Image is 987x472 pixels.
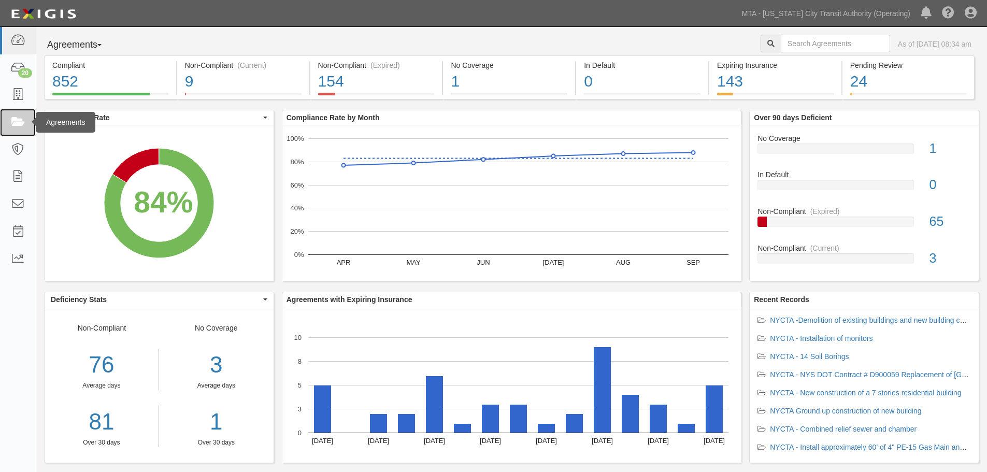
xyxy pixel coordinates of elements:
text: MAY [406,259,421,266]
input: Search Agreements [781,35,890,52]
svg: A chart. [45,125,274,281]
b: Compliance Rate by Month [287,113,380,122]
div: Non-Compliant [45,323,159,447]
a: Pending Review24 [842,93,975,101]
div: 0 [584,70,700,93]
a: 1 [167,406,266,438]
text: 8 [298,357,302,365]
text: [DATE] [312,437,333,445]
text: 0% [294,251,304,259]
text: 100% [287,135,304,142]
span: Deficiency Stats [51,294,261,305]
div: 3 [167,349,266,381]
a: NYCTA - New construction of a 7 stories residential building [770,389,961,397]
svg: A chart. [282,125,741,281]
div: Expiring Insurance [717,60,834,70]
a: MTA - [US_STATE] City Transit Authority (Operating) [737,3,916,24]
a: In Default0 [576,93,708,101]
text: 40% [290,204,304,212]
div: 154 [318,70,435,93]
div: (Current) [810,243,839,253]
b: Recent Records [754,295,809,304]
div: In Default [750,169,979,180]
text: [DATE] [480,437,501,445]
div: Non-Compliant [750,243,979,253]
div: No Coverage [159,323,274,447]
a: No Coverage1 [757,133,971,170]
button: Compliance Rate [45,110,274,125]
img: logo-5460c22ac91f19d4615b14bd174203de0afe785f0fc80cf4dbbc73dc1793850b.png [8,5,79,23]
a: Expiring Insurance143 [709,93,841,101]
div: 143 [717,70,834,93]
div: Non-Compliant (Current) [185,60,302,70]
div: No Coverage [750,133,979,144]
b: Agreements with Expiring Insurance [287,295,412,304]
i: Help Center - Complianz [942,7,954,20]
a: NYCTA - 14 Soil Borings [770,352,849,361]
a: No Coverage1 [443,93,575,101]
div: (Expired) [370,60,400,70]
div: Compliant [52,60,168,70]
div: 65 [922,212,979,231]
div: No Coverage [451,60,567,70]
a: NYCTA - Combined relief sewer and chamber [770,425,917,433]
text: [DATE] [648,437,669,445]
text: 5 [298,381,302,389]
div: Pending Review [850,60,966,70]
div: 84% [134,181,193,224]
text: AUG [616,259,631,266]
text: [DATE] [592,437,613,445]
div: 3 [922,249,979,268]
a: In Default0 [757,169,971,206]
button: Agreements [44,35,122,55]
div: A chart. [282,307,741,463]
span: Compliance Rate [51,112,261,123]
text: 80% [290,158,304,166]
a: Compliant852 [44,93,176,101]
text: [DATE] [424,437,445,445]
b: Over 90 days Deficient [754,113,832,122]
div: In Default [584,60,700,70]
a: Non-Compliant(Current)9 [177,93,309,101]
div: Agreements [36,112,95,133]
text: [DATE] [536,437,557,445]
a: Non-Compliant(Current)3 [757,243,971,272]
div: Non-Compliant [750,206,979,217]
text: 0 [298,429,302,437]
text: [DATE] [368,437,389,445]
div: 1 [451,70,567,93]
a: NYCTA Ground up construction of new building [770,407,921,415]
text: JUN [477,259,490,266]
div: Non-Compliant (Expired) [318,60,435,70]
a: Non-Compliant(Expired)65 [757,206,971,243]
text: 20% [290,227,304,235]
text: 10 [294,334,301,341]
div: (Current) [237,60,266,70]
button: Deficiency Stats [45,292,274,307]
div: 76 [45,349,159,381]
div: (Expired) [810,206,840,217]
div: Over 30 days [167,438,266,447]
text: 60% [290,181,304,189]
text: 3 [298,405,302,413]
a: 81 [45,406,159,438]
text: [DATE] [542,259,564,266]
div: 24 [850,70,966,93]
div: 1 [922,139,979,158]
div: Average days [167,381,266,390]
text: SEP [686,259,700,266]
div: 0 [922,176,979,194]
div: As of [DATE] 08:34 am [898,39,971,49]
a: Non-Compliant(Expired)154 [310,93,442,101]
div: 20 [18,68,32,78]
div: 9 [185,70,302,93]
div: 852 [52,70,168,93]
a: NYCTA - Installation of monitors [770,334,872,342]
text: APR [336,259,350,266]
text: [DATE] [704,437,725,445]
div: Over 30 days [45,438,159,447]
